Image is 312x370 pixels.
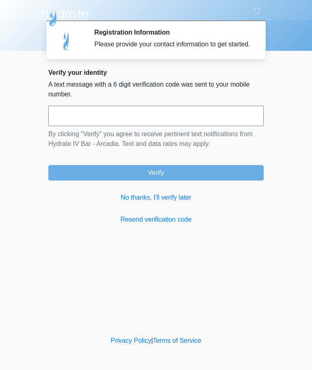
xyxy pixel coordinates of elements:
p: By clicking "Verify" you agree to receive pertinent text notifications from Hydrate IV Bar - Arca... [48,129,264,149]
img: Agent Avatar [54,28,79,53]
div: Please provide your contact information to get started. [94,39,251,49]
a: Privacy Policy [111,337,152,344]
h2: Verify your identity [48,69,264,76]
a: Resend verification code [48,215,264,224]
a: | [151,337,153,344]
p: A text message with a 6 digit verification code was sent to your mobile number. [48,80,264,99]
a: Terms of Service [153,337,201,344]
img: Hydrate IV Bar - Arcadia Logo [40,6,90,27]
button: Verify [48,165,264,181]
a: No thanks, I'll verify later [48,193,264,202]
